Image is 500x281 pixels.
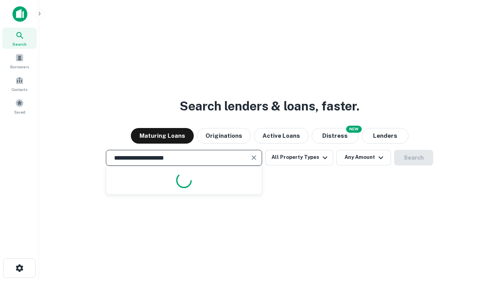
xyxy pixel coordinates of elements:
button: Any Amount [336,150,391,165]
a: Saved [2,96,37,117]
h3: Search lenders & loans, faster. [180,97,359,116]
div: NEW [346,126,362,133]
a: Borrowers [2,50,37,71]
span: Search [12,41,27,47]
img: capitalize-icon.png [12,6,27,22]
span: Saved [14,109,25,115]
button: Originations [197,128,251,144]
span: Borrowers [10,64,29,70]
button: Lenders [362,128,409,144]
button: Search distressed loans with lien and other non-mortgage details. [312,128,359,144]
span: Contacts [12,86,27,92]
iframe: Chat Widget [461,219,500,256]
button: Active Loans [254,128,309,144]
button: Clear [248,152,259,163]
button: Maturing Loans [131,128,194,144]
a: Search [2,28,37,49]
a: Contacts [2,73,37,94]
button: All Property Types [265,150,333,165]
